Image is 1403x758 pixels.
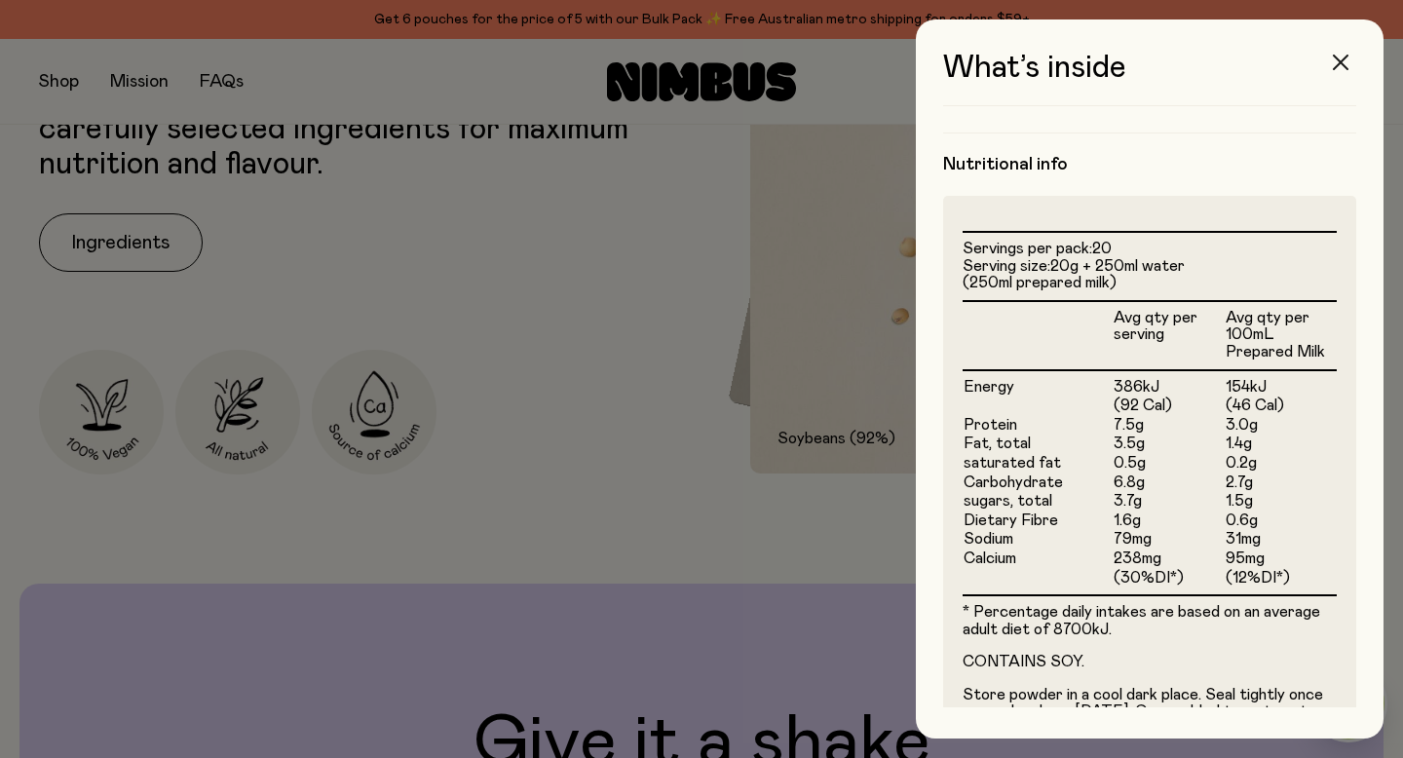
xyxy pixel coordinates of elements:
[1113,474,1225,493] td: 6.8g
[964,455,1061,471] span: saturated fat
[963,258,1337,292] li: Serving size:
[1113,569,1225,595] td: (30%DI*)
[943,51,1356,106] h3: What’s inside
[964,474,1063,490] span: Carbohydrate
[1225,492,1337,512] td: 1.5g
[964,379,1014,395] span: Energy
[964,512,1058,528] span: Dietary Fibre
[1092,241,1112,256] span: 20
[1225,370,1337,398] td: 154kJ
[1225,550,1337,569] td: 95mg
[963,258,1185,291] span: 20g + 250ml water (250ml prepared milk)
[964,493,1052,509] span: sugars, total
[1225,416,1337,436] td: 3.0g
[1113,454,1225,474] td: 0.5g
[1113,550,1225,569] td: 238mg
[943,153,1356,176] h4: Nutritional info
[963,604,1337,638] p: * Percentage daily intakes are based on an average adult diet of 8700kJ.
[964,531,1013,547] span: Sodium
[1225,530,1337,550] td: 31mg
[1225,301,1337,370] th: Avg qty per 100mL Prepared Milk
[1225,474,1337,493] td: 2.7g
[963,654,1337,671] p: CONTAINS SOY.
[1225,435,1337,454] td: 1.4g
[1113,530,1225,550] td: 79mg
[964,417,1017,433] span: Protein
[1113,512,1225,531] td: 1.6g
[1113,492,1225,512] td: 3.7g
[1113,301,1225,370] th: Avg qty per serving
[963,241,1337,258] li: Servings per pack:
[964,550,1016,566] span: Calcium
[1113,435,1225,454] td: 3.5g
[1113,370,1225,398] td: 386kJ
[1225,569,1337,595] td: (12%DI*)
[1225,512,1337,531] td: 0.6g
[1225,454,1337,474] td: 0.2g
[1225,397,1337,416] td: (46 Cal)
[963,687,1337,739] p: Store powder in a cool dark place. Seal tightly once opened and use [DATE]. Once added to water, ...
[1113,397,1225,416] td: (92 Cal)
[1113,416,1225,436] td: 7.5g
[964,436,1031,451] span: Fat, total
